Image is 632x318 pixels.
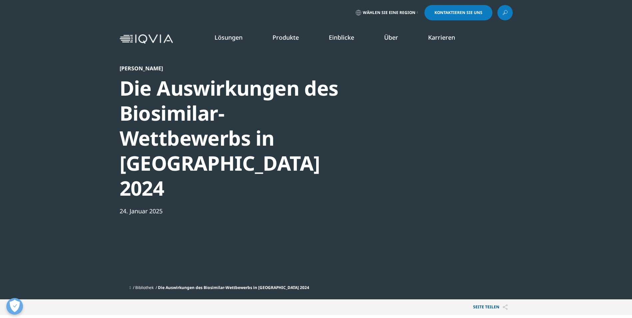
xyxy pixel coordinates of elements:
div: Die Auswirkungen des Biosimilar-Wettbewerbs in [GEOGRAPHIC_DATA] 2024 [120,76,348,201]
img: SEITE teilen [503,304,508,310]
a: Produkte [273,33,299,41]
div: 24. Januar 2025 [120,207,348,215]
div: [PERSON_NAME] [120,65,348,72]
a: Karrieren [428,33,455,41]
span: Die Auswirkungen des Biosimilar-Wettbewerbs in [GEOGRAPHIC_DATA] 2024 [158,285,309,290]
button: SEITE teilenSEITE teilen [468,299,513,315]
a: Lösungen [215,33,243,41]
span: Kontaktieren Sie uns [434,11,482,15]
a: Über [384,33,398,41]
span: Wählen Sie eine Region [363,10,415,15]
a: Bibliothek [135,285,154,290]
img: IQVIA Unternehmen für klinische Forschung im Gesundheitswesen, Informationstechnologie und Pharmazie [120,34,173,44]
a: Kontaktieren Sie uns [424,5,492,20]
font: SEITE teilen [473,304,499,310]
a: Einblicke [329,33,354,41]
nav: Primär [176,23,513,55]
button: Präferenzen öffnen [6,298,23,315]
